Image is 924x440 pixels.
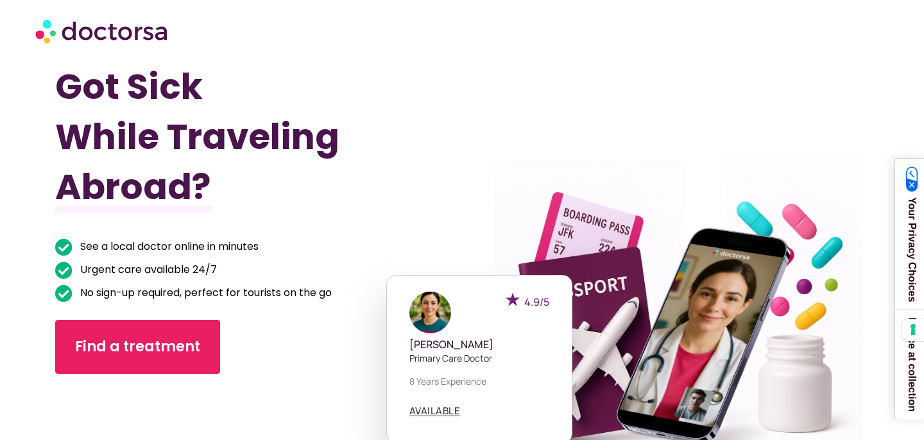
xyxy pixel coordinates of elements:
[55,320,220,374] a: Find a treatment
[409,406,461,416] a: AVAILABLE
[77,284,332,302] span: No sign-up required, perfect for tourists on the go
[409,374,549,388] p: 8 years experience
[77,261,217,279] span: Urgent care available 24/7
[902,319,924,341] button: Your consent preferences for tracking technologies
[55,62,401,212] h1: Got Sick While Traveling Abroad?
[524,295,549,309] span: 4.9/5
[75,337,200,357] span: Find a treatment
[77,238,259,256] span: See a local doctor online in minutes
[409,351,549,365] p: Primary care doctor
[409,339,549,351] h5: [PERSON_NAME]
[409,406,461,416] span: AVAILABLE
